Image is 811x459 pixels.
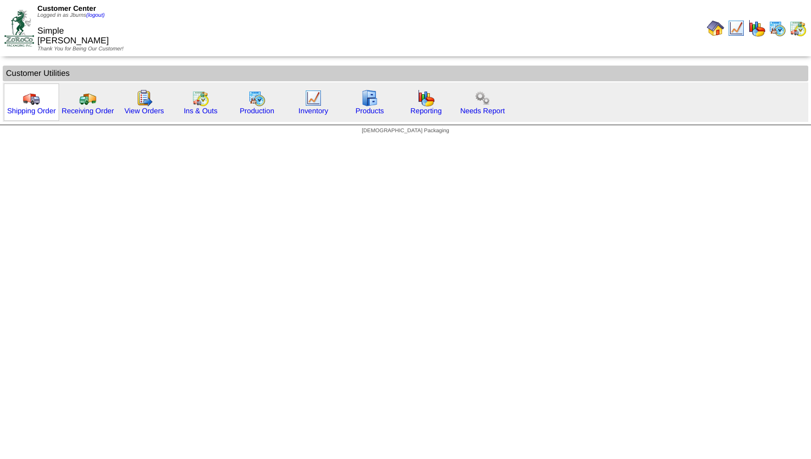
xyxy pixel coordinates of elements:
img: calendarprod.gif [248,89,266,107]
img: workflow.png [474,89,491,107]
img: calendarprod.gif [769,20,786,37]
a: Shipping Order [7,107,56,115]
a: Receiving Order [62,107,114,115]
img: graph.gif [748,20,765,37]
img: workorder.gif [136,89,153,107]
span: Simple [PERSON_NAME] [37,27,109,46]
a: View Orders [124,107,164,115]
img: truck.gif [23,89,40,107]
img: ZoRoCo_Logo(Green%26Foil)%20jpg.webp [4,10,34,46]
td: Customer Utilities [3,66,808,81]
img: graph.gif [417,89,435,107]
img: line_graph.gif [305,89,322,107]
img: line_graph.gif [728,20,745,37]
img: cabinet.gif [361,89,378,107]
a: Reporting [410,107,442,115]
img: calendarinout.gif [192,89,209,107]
img: truck2.gif [79,89,96,107]
a: (logout) [86,12,105,18]
a: Inventory [299,107,329,115]
span: Customer Center [37,4,96,12]
img: calendarinout.gif [789,20,807,37]
span: Thank You for Being Our Customer! [37,46,124,52]
a: Production [240,107,274,115]
img: home.gif [707,20,724,37]
span: [DEMOGRAPHIC_DATA] Packaging [362,128,449,134]
a: Products [356,107,384,115]
a: Needs Report [460,107,505,115]
span: Logged in as Jburns [37,12,105,18]
a: Ins & Outs [184,107,217,115]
